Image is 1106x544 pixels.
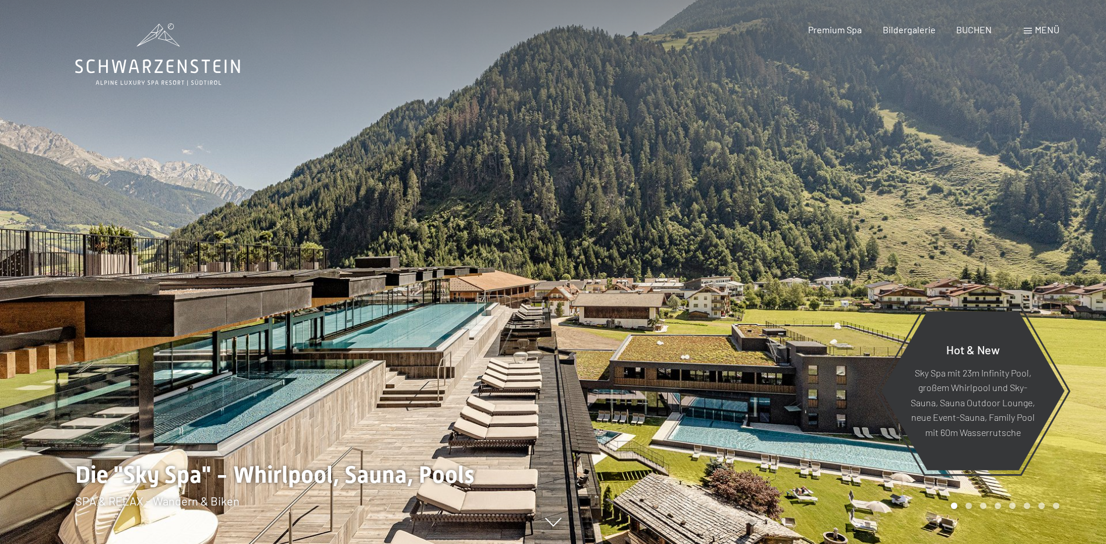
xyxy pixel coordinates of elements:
a: Premium Spa [808,24,862,35]
div: Carousel Page 8 [1053,503,1059,509]
span: Hot & New [946,342,1000,356]
p: Sky Spa mit 23m Infinity Pool, großem Whirlpool und Sky-Sauna, Sauna Outdoor Lounge, neue Event-S... [910,365,1036,440]
div: Carousel Page 5 [1009,503,1016,509]
a: Hot & New Sky Spa mit 23m Infinity Pool, großem Whirlpool und Sky-Sauna, Sauna Outdoor Lounge, ne... [880,311,1065,471]
a: Bildergalerie [883,24,936,35]
div: Carousel Pagination [947,503,1059,509]
div: Carousel Page 7 [1038,503,1045,509]
div: Carousel Page 3 [980,503,986,509]
div: Carousel Page 1 (Current Slide) [951,503,957,509]
div: Carousel Page 4 [995,503,1001,509]
div: Carousel Page 6 [1024,503,1030,509]
div: Carousel Page 2 [965,503,972,509]
span: Menü [1035,24,1059,35]
a: BUCHEN [956,24,992,35]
